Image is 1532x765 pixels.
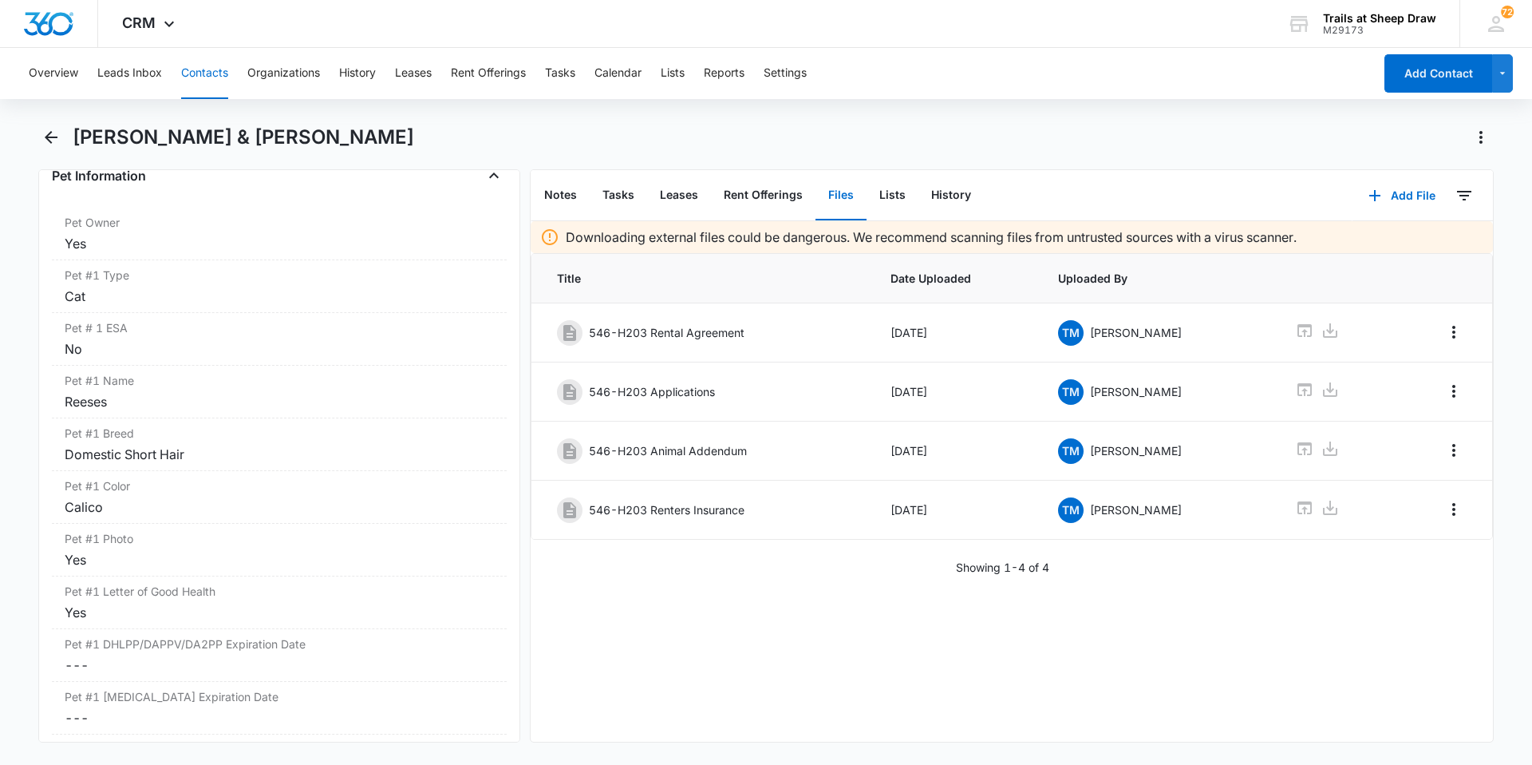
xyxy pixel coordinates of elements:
div: Calico [65,497,494,517]
label: Pet #1 Breed [65,425,494,442]
div: Pet #1 [MEDICAL_DATA] Expiration Date--- [52,682,507,735]
div: Pet OwnerYes [52,208,507,260]
button: Tasks [590,171,647,220]
label: Pet #1 Type [65,267,494,283]
button: Contacts [181,48,228,99]
div: Yes [65,603,494,622]
button: Organizations [247,48,320,99]
button: Files [815,171,867,220]
button: Reports [704,48,744,99]
button: Add Contact [1384,54,1492,93]
button: Lists [867,171,918,220]
label: Pet #1 Letter of Good Health [65,583,494,600]
span: TM [1058,379,1084,405]
div: Pet #1 PhotoYes [52,524,507,577]
div: Pet #1 TypeCat [52,260,507,313]
span: TM [1058,497,1084,523]
td: [DATE] [871,481,1039,540]
label: Pet #1 [MEDICAL_DATA] Expiration Date [65,688,494,705]
p: [PERSON_NAME] [1090,383,1182,400]
span: CRM [122,14,156,31]
div: account name [1323,12,1436,25]
label: Pet #1 DHLPP/DAPPV/DA2PP Expiration Date [65,636,494,652]
label: Pet Owner [65,214,494,231]
p: 546-H203 Applications [589,383,715,400]
label: Pet # 1 Feline FVRCP Expiration Date [65,741,494,758]
button: Leases [647,171,711,220]
button: Overview [29,48,78,99]
div: Pet #1 NameReeses [52,366,507,418]
div: Reeses [65,392,494,411]
button: Overflow Menu [1441,319,1467,345]
span: TM [1058,320,1084,346]
p: [PERSON_NAME] [1090,324,1182,341]
label: Pet #1 Name [65,372,494,389]
span: 72 [1501,6,1514,18]
button: Overflow Menu [1441,438,1467,463]
button: Rent Offerings [711,171,815,220]
button: Leases [395,48,432,99]
td: [DATE] [871,303,1039,363]
button: Leads Inbox [97,48,162,99]
p: Showing 1-4 of 4 [956,559,1049,576]
button: History [918,171,984,220]
button: Tasks [545,48,575,99]
label: Pet #1 Photo [65,530,494,547]
div: Yes [65,550,494,569]
div: Pet # 1 ESANo [52,313,507,366]
p: [PERSON_NAME] [1090,442,1182,459]
button: Overflow Menu [1441,379,1467,404]
label: Pet # 1 ESA [65,319,494,336]
td: [DATE] [871,422,1039,481]
p: Downloading external files could be dangerous. We recommend scanning files from untrusted sources... [566,228,1297,247]
button: Back [38,125,63,150]
button: Filters [1451,183,1477,208]
div: Pet #1 Letter of Good HealthYes [52,577,507,629]
div: account id [1323,25,1436,36]
button: History [339,48,376,99]
button: Notes [531,171,590,220]
button: Add File [1352,176,1451,215]
button: Settings [764,48,807,99]
span: Date Uploaded [890,270,1020,287]
label: Pet #1 Color [65,478,494,494]
dd: --- [65,656,494,675]
dd: --- [65,708,494,727]
h4: Pet Information [52,166,146,185]
button: Overflow Menu [1441,497,1467,522]
p: [PERSON_NAME] [1090,501,1182,518]
button: Calendar [594,48,642,99]
td: [DATE] [871,363,1039,422]
button: Close [481,163,507,188]
span: Uploaded By [1058,270,1257,287]
span: TM [1058,438,1084,464]
div: Pet #1 BreedDomestic Short Hair [52,418,507,471]
p: 546-H203 Animal Addendum [589,442,747,459]
button: Rent Offerings [451,48,526,99]
span: Title [557,270,852,287]
p: 546-H203 Renters Insurance [589,501,744,518]
div: Domestic Short Hair [65,445,494,464]
button: Actions [1468,125,1494,150]
div: Yes [65,234,494,253]
div: Pet #1 ColorCalico [52,471,507,524]
div: Pet #1 DHLPP/DAPPV/DA2PP Expiration Date--- [52,629,507,682]
div: No [65,339,494,359]
h1: [PERSON_NAME] & [PERSON_NAME] [73,125,414,149]
button: Lists [661,48,685,99]
p: 546-H203 Rental Agreement [589,324,744,341]
div: Cat [65,287,494,306]
div: notifications count [1501,6,1514,18]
